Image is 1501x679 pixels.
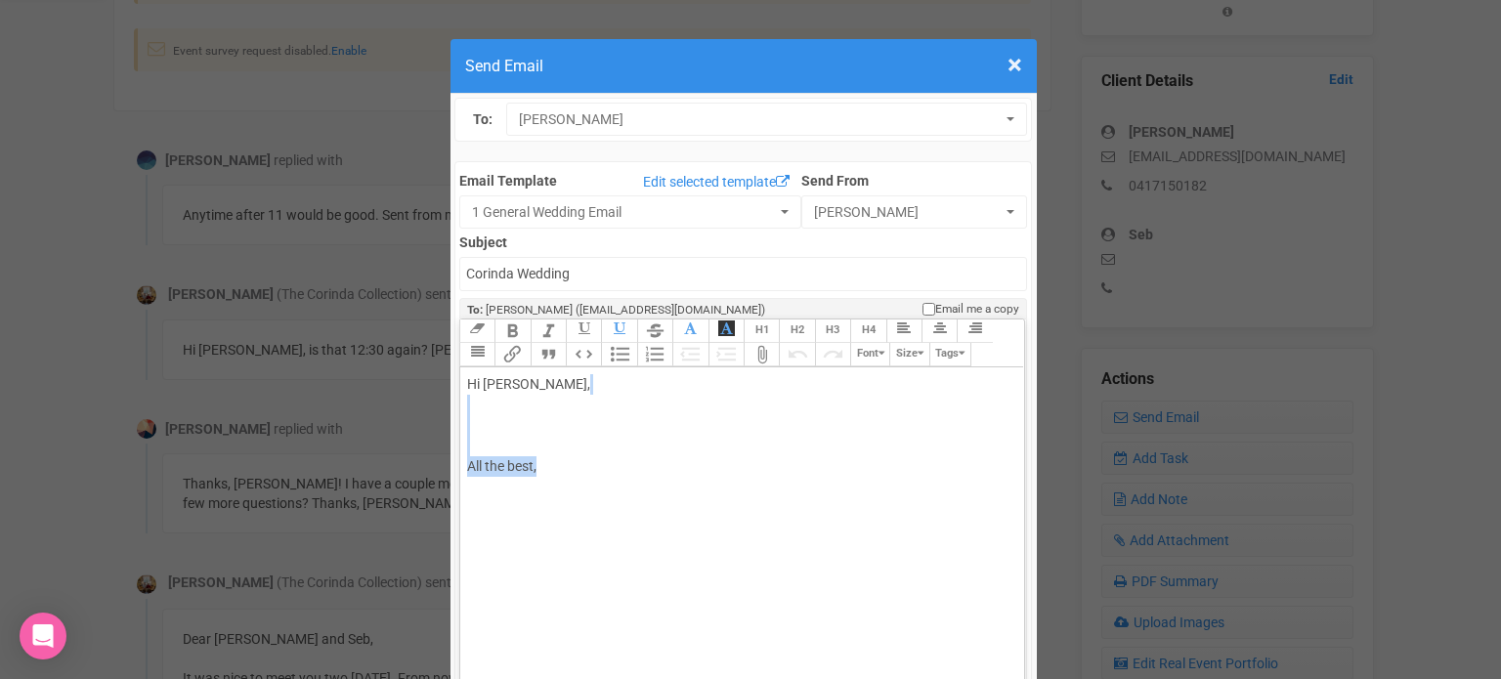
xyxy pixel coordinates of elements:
label: Send From [801,167,1028,191]
span: H4 [862,323,876,336]
span: H1 [755,323,769,336]
h4: Send Email [465,54,1022,78]
button: Font Background [708,319,744,343]
button: Heading 2 [779,319,814,343]
button: Align Justified [459,343,494,366]
button: Heading 1 [744,319,779,343]
a: Edit selected template [638,171,794,195]
span: 1 General Wedding Email [472,202,776,222]
span: × [1008,49,1022,81]
button: Clear Formatting at cursor [459,319,494,343]
button: Underline Colour [601,319,636,343]
button: Font Colour [672,319,708,343]
label: Subject [459,229,1027,252]
button: Link [494,343,530,366]
button: Bold [494,319,530,343]
span: [PERSON_NAME] ([EMAIL_ADDRESS][DOMAIN_NAME]) [486,303,765,317]
button: Decrease Level [672,343,708,366]
label: To: [473,109,493,130]
span: H2 [791,323,804,336]
button: Size [889,343,928,366]
button: Heading 3 [815,319,850,343]
button: Heading 4 [850,319,885,343]
span: [PERSON_NAME] [519,109,1002,129]
button: Align Right [957,319,992,343]
button: Strikethrough [637,319,672,343]
button: Tags [929,343,971,366]
button: Underline [566,319,601,343]
span: H3 [826,323,839,336]
strong: To: [467,303,483,317]
span: [PERSON_NAME] [814,202,1003,222]
label: Email Template [459,171,557,191]
button: Quote [531,343,566,366]
button: Bullets [601,343,636,366]
button: Increase Level [708,343,744,366]
button: Code [566,343,601,366]
button: Align Left [886,319,922,343]
button: Redo [815,343,850,366]
button: Italic [531,319,566,343]
button: Numbers [637,343,672,366]
button: Attach Files [744,343,779,366]
button: Font [850,343,889,366]
div: Hi [PERSON_NAME], All the best, [467,374,1010,559]
button: Align Center [922,319,957,343]
div: Open Intercom Messenger [20,613,66,659]
span: Email me a copy [935,301,1019,318]
button: Undo [779,343,814,366]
